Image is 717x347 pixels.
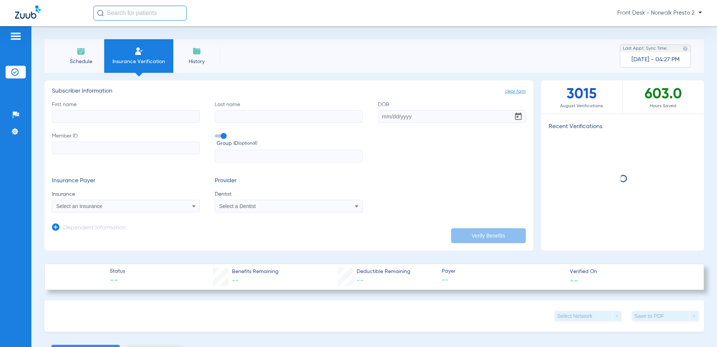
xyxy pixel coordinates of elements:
label: First name [52,101,200,123]
span: Deductible Remaining [357,268,410,276]
label: Member ID [52,132,200,163]
span: Front Desk - Norwalk Presto 2 [617,9,702,17]
input: Last name [215,110,363,123]
div: 603.0 [623,80,704,114]
img: Search Icon [97,10,104,16]
img: History [192,47,201,56]
span: Select an Insurance [56,203,103,209]
input: Search for patients [93,6,187,21]
label: DOB [378,101,526,123]
img: last sync help info [683,46,688,51]
iframe: Chat Widget [680,311,717,347]
h3: Insurance Payer [52,177,200,185]
span: -- [110,276,125,286]
span: Verified On [570,268,692,276]
img: hamburger-icon [10,32,22,41]
span: [DATE] - 04:27 PM [631,56,680,63]
span: Last Appt. Sync Time: [623,45,668,52]
span: Insurance Verification [110,58,168,65]
span: Select a Dentist [219,203,256,209]
img: Manual Insurance Verification [134,47,143,56]
span: Hours Saved [623,102,704,110]
h3: Dependent Information [63,224,126,232]
button: Open calendar [511,109,526,124]
input: First name [52,110,200,123]
span: clear form [505,88,526,95]
span: Group ID [217,140,363,148]
h3: Provider [215,177,363,185]
h3: Recent Verifications [541,123,704,131]
div: 3015 [541,80,623,114]
img: Schedule [77,47,86,56]
span: Dentist [215,190,363,198]
span: Status [110,267,125,275]
span: -- [357,277,363,284]
span: Payer [442,267,564,275]
span: Insurance [52,190,200,198]
span: -- [570,276,578,284]
h3: Subscriber Information [52,88,526,95]
span: Benefits Remaining [232,268,279,276]
span: -- [232,277,239,284]
span: Schedule [63,58,99,65]
label: Last name [215,101,363,123]
span: History [179,58,214,65]
img: Zuub Logo [15,6,41,19]
input: Member ID [52,142,200,154]
input: DOBOpen calendar [378,110,526,123]
button: Verify Benefits [451,228,526,243]
small: (optional) [238,140,257,148]
span: -- [442,276,564,285]
span: August Verifications [541,102,622,110]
